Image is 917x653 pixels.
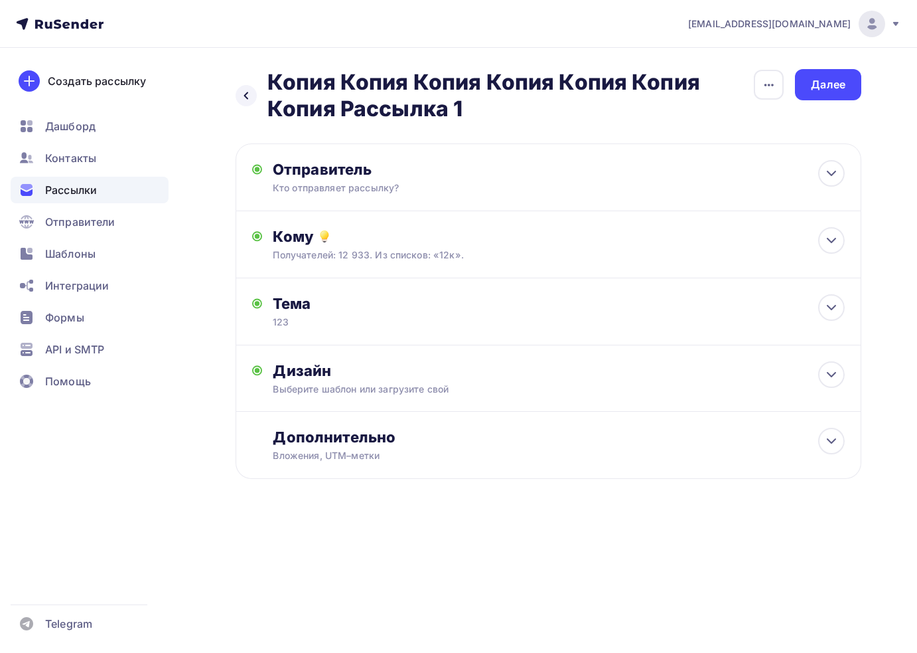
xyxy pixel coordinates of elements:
[688,11,901,37] a: [EMAIL_ADDRESS][DOMAIN_NAME]
[45,278,109,294] span: Интеграции
[11,240,169,267] a: Шаблоны
[45,150,96,166] span: Контакты
[45,373,91,389] span: Помощь
[688,17,851,31] span: [EMAIL_ADDRESS][DOMAIN_NAME]
[273,428,845,446] div: Дополнительно
[45,341,104,357] span: API и SMTP
[811,77,845,92] div: Далее
[273,449,787,462] div: Вложения, UTM–метки
[11,145,169,171] a: Контакты
[273,316,509,329] div: 123
[273,160,560,179] div: Отправитель
[273,383,787,396] div: Выберите шаблон или загрузите свой
[45,214,115,230] span: Отправители
[273,181,531,195] div: Кто отправляет рассылку?
[11,304,169,331] a: Формы
[11,209,169,235] a: Отправители
[48,73,146,89] div: Создать рассылку
[273,227,845,246] div: Кому
[11,177,169,203] a: Рассылки
[45,616,92,632] span: Telegram
[11,113,169,140] a: Дашборд
[273,248,787,262] div: Получателей: 12 933. Из списков: «12к».
[273,361,845,380] div: Дизайн
[267,69,753,122] h2: Копия Копия Копия Копия Копия Копия Копия Рассылка 1
[45,118,96,134] span: Дашборд
[273,294,535,313] div: Тема
[45,310,84,326] span: Формы
[45,182,97,198] span: Рассылки
[45,246,96,262] span: Шаблоны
